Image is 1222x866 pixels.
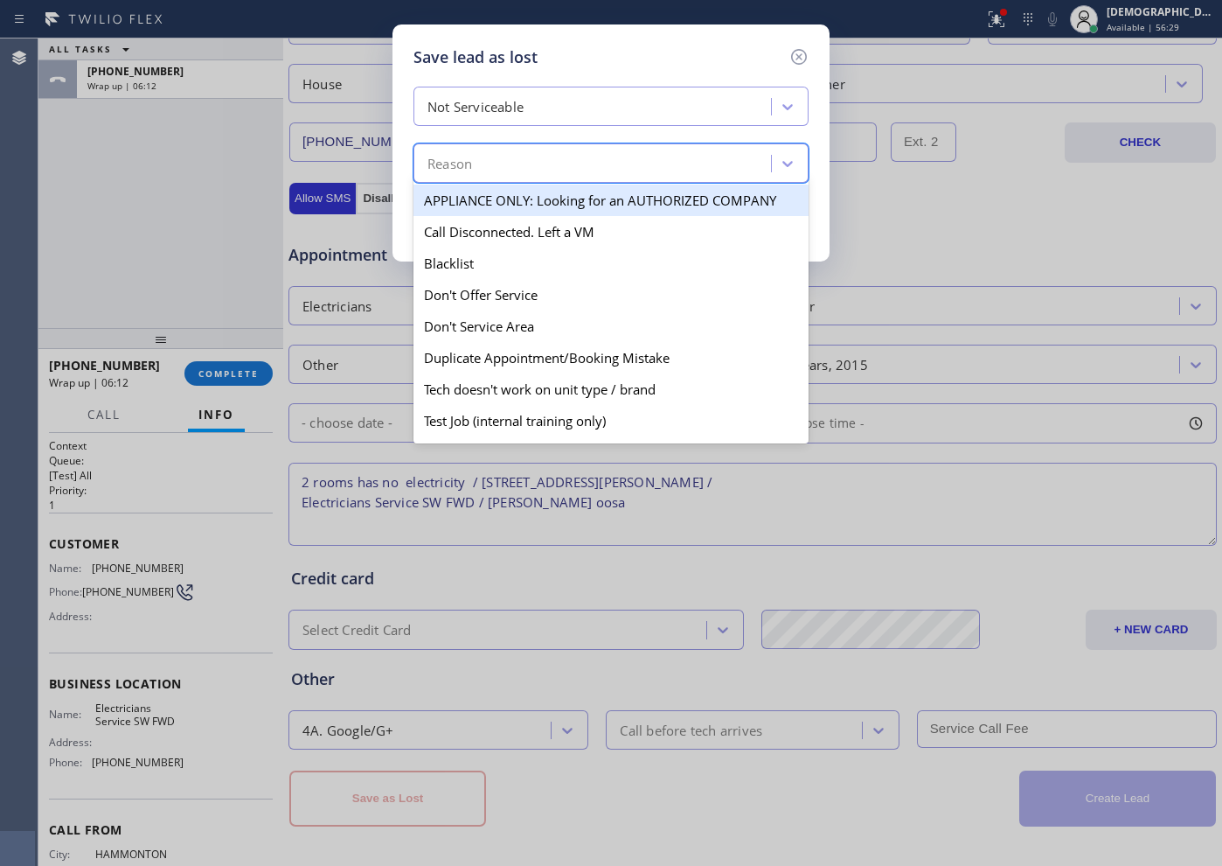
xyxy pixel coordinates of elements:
div: Don't Offer Service [413,279,809,311]
div: APPLIANCE ONLY: Looking for an AUTHORIZED COMPANY [413,185,809,216]
div: Don't Service Area [413,311,809,342]
div: Test Job (internal training only) [413,405,809,436]
div: Duplicate Appointment/Booking Mistake [413,342,809,374]
h5: Save lead as lost [413,45,538,69]
div: Not Serviceable [427,97,524,117]
div: Reason [427,154,472,174]
div: Under Warranty / Home Insurance [413,436,809,468]
div: Tech doesn't work on unit type / brand [413,374,809,405]
div: Blacklist [413,248,809,279]
div: Call Disconnected. Left a VM [413,216,809,248]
